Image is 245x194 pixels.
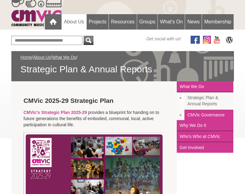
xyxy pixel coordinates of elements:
[137,14,157,30] a: Groups
[52,55,76,60] a: What We Do
[87,14,109,30] a: Projects
[109,14,136,30] a: Resources
[24,109,164,128] p: provides a blueprint for handing on to future generations the benefits of embodied, communal, loc...
[203,36,211,44] img: icon-instagram.png
[146,36,181,42] span: Get social with us!
[62,14,86,30] a: About Us
[158,14,185,30] a: What's On
[177,142,234,153] a: Get Involved
[33,55,51,60] a: About Us
[24,97,164,105] h3: CMVic 2025-29 Strategic Plan
[185,14,202,30] a: News
[177,131,234,142] a: Who's Who at CMVic
[177,81,234,92] a: What We Do
[21,63,225,75] span: Strategic Plan & Annual Reports
[21,54,225,75] div: / / /
[225,36,234,44] img: CMVic Blog
[177,120,234,131] a: Why We Do It
[24,110,87,115] a: CMVic's Strategic Plan 2025-29
[202,14,233,30] a: Membership
[184,110,234,120] a: CMVic Governance
[21,55,32,60] a: Home
[184,92,234,110] a: Strategic Plan & Annual Reports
